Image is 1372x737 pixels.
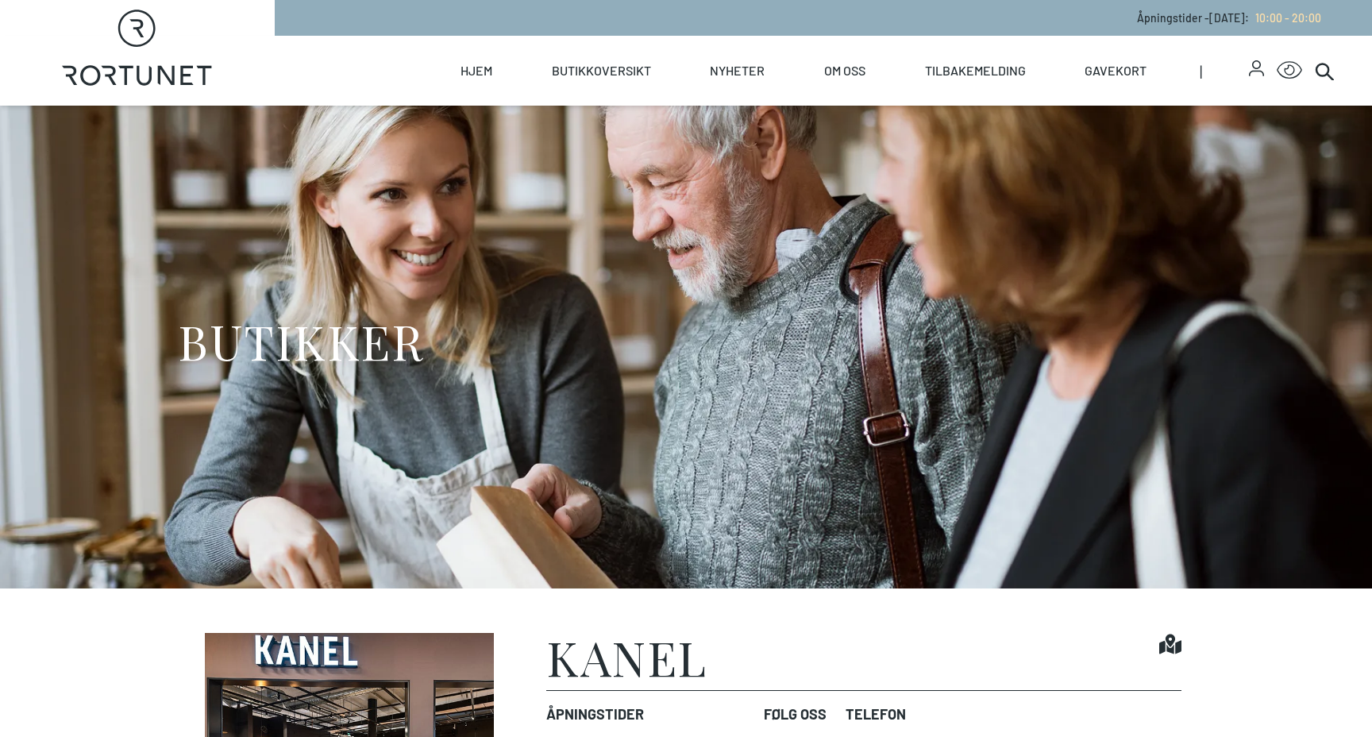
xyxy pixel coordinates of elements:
[546,633,707,681] h1: KANEL
[546,704,751,725] dt: Åpningstider
[1200,36,1249,106] span: |
[1137,10,1321,26] p: Åpningstider - [DATE] :
[1255,11,1321,25] span: 10:00 - 20:00
[710,36,765,106] a: Nyheter
[552,36,651,106] a: Butikkoversikt
[846,704,908,725] dt: Telefon
[925,36,1026,106] a: Tilbakemelding
[1277,58,1302,83] button: Open Accessibility Menu
[1249,11,1321,25] a: 10:00 - 20:00
[1085,36,1147,106] a: Gavekort
[178,311,423,371] h1: BUTIKKER
[764,704,833,725] dt: FØLG OSS
[824,36,865,106] a: Om oss
[461,36,492,106] a: Hjem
